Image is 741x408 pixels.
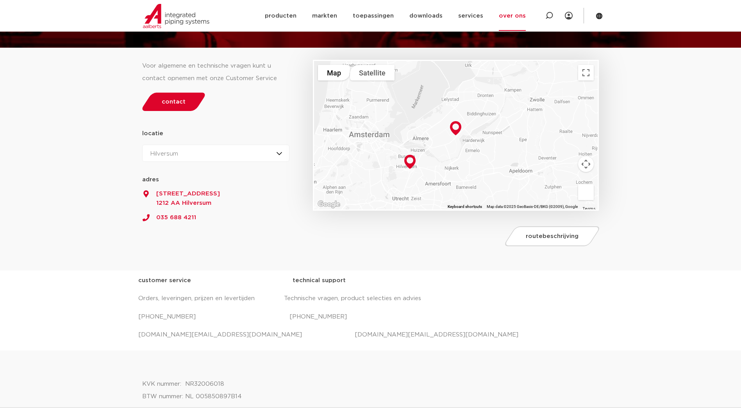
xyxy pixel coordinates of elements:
img: Google [316,199,342,209]
div: Voor algemene en technische vragen kunt u contact opnemen met onze Customer Service [142,60,290,85]
button: Map camera controls [578,156,594,172]
p: Orders, leveringen, prijzen en levertijden Technische vragen, product selecties en advies [138,292,603,305]
span: contact [162,99,186,105]
p: [DOMAIN_NAME][EMAIL_ADDRESS][DOMAIN_NAME] [DOMAIN_NAME][EMAIL_ADDRESS][DOMAIN_NAME] [138,329,603,341]
span: routebeschrijving [526,233,579,239]
button: Drag Pegman onto the map to open Street View [578,184,594,200]
a: routebeschrijving [503,226,602,246]
strong: customer service technical support [138,277,346,283]
a: downloads [409,1,443,31]
button: Show street map [318,65,350,81]
button: Show satellite imagery [350,65,395,81]
p: KVK nummer: NR32006018 BTW nummer: NL 005850897B14 [142,378,599,403]
a: over ons [499,1,526,31]
a: services [458,1,483,31]
a: markten [312,1,337,31]
a: Open this area in Google Maps (opens a new window) [316,199,342,209]
span: Map data ©2025 GeoBasis-DE/BKG (©2009), Google [487,204,578,209]
button: Toggle fullscreen view [578,65,594,81]
a: producten [265,1,296,31]
a: Terms (opens in new tab) [582,207,595,211]
a: toepassingen [353,1,394,31]
p: [PHONE_NUMBER] [PHONE_NUMBER] [138,311,603,323]
nav: Menu [265,1,526,31]
a: contact [140,93,207,111]
span: Hilversum [150,151,178,157]
strong: locatie [142,131,163,136]
button: Keyboard shortcuts [448,204,482,209]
